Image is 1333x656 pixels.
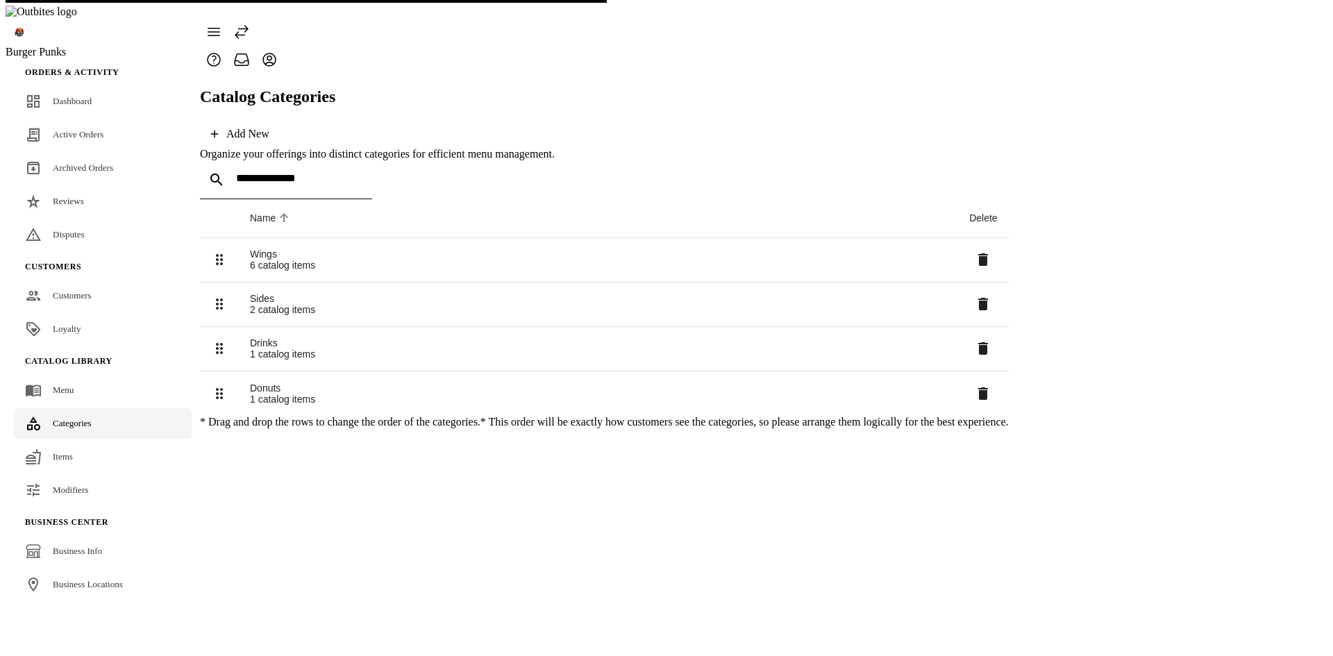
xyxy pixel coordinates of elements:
[53,385,74,395] span: Menu
[969,212,997,224] div: Delete
[250,212,947,224] div: Name
[53,579,123,589] span: Business Locations
[14,186,192,217] a: Reviews
[250,260,947,271] div: 6 catalog items
[25,262,81,271] span: Customers
[14,475,192,505] a: Modifiers
[53,451,73,462] span: Items
[25,356,112,366] span: Catalog Library
[14,219,192,250] a: Disputes
[250,348,947,360] div: 1 catalog items
[200,120,280,148] button: Add New
[25,67,119,77] span: Orders & Activity
[250,249,947,260] div: Wings
[14,314,192,344] a: Loyalty
[200,87,1009,106] h2: Catalog Categories
[53,229,85,239] span: Disputes
[250,382,947,394] div: Donuts
[6,6,77,18] img: Outbites logo
[200,148,1009,160] div: Organize your offerings into distinct categories for efficient menu management.
[14,408,192,439] a: Categories
[53,162,113,173] span: Archived Orders
[250,212,276,224] div: Name
[53,418,92,428] span: Categories
[53,96,92,106] span: Dashboard
[14,441,192,472] a: Items
[250,394,947,405] div: 1 catalog items
[250,337,947,348] div: Drinks
[226,128,269,140] div: Add New
[14,375,192,405] a: Menu
[14,119,192,150] a: Active Orders
[53,129,103,140] span: Active Orders
[14,569,192,600] a: Business Locations
[250,293,947,304] div: Sides
[6,46,200,58] div: Burger Punks
[53,196,84,206] span: Reviews
[25,517,108,527] span: Business Center
[53,290,92,301] span: Customers
[14,86,192,117] a: Dashboard
[53,485,88,495] span: Modifiers
[53,546,102,556] span: Business Info
[200,416,480,428] span: * Drag and drop the rows to change the order of the categories.
[14,536,192,566] a: Business Info
[480,416,1009,428] span: * This order will be exactly how customers see the categories, so please arrange them logically f...
[250,304,947,315] div: 2 catalog items
[14,153,192,183] a: Archived Orders
[53,323,81,334] span: Loyalty
[14,280,192,311] a: Customers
